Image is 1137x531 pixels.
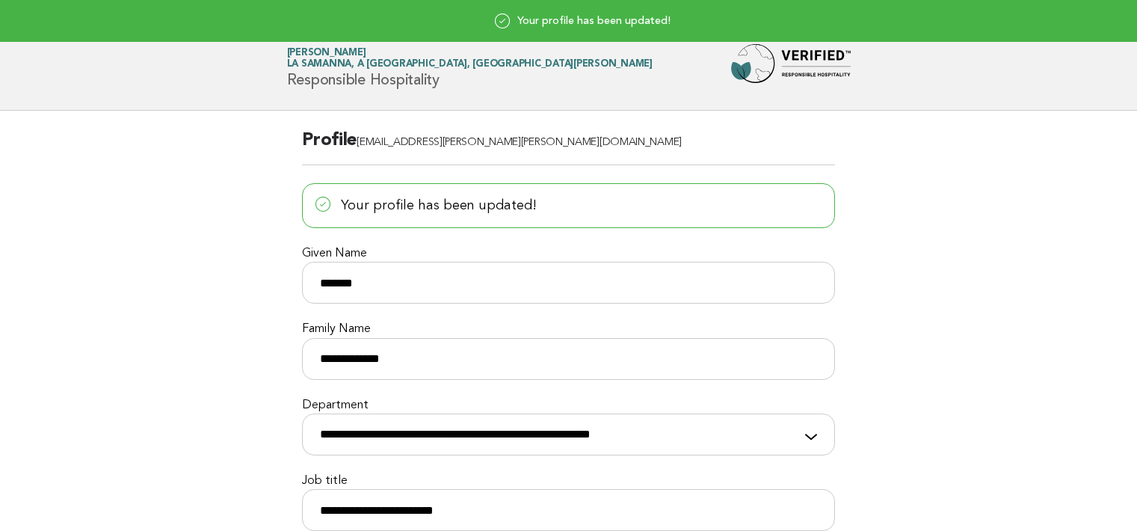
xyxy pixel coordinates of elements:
p: Your profile has been updated! [302,183,835,228]
span: La Samanna, A [GEOGRAPHIC_DATA], [GEOGRAPHIC_DATA][PERSON_NAME] [287,60,653,70]
label: Job title [302,473,835,489]
label: Department [302,398,835,414]
span: [EMAIL_ADDRESS][PERSON_NAME][PERSON_NAME][DOMAIN_NAME] [357,137,682,148]
h2: Profile [302,129,835,165]
h1: Responsible Hospitality [287,49,653,88]
label: Given Name [302,246,835,262]
label: Family Name [302,322,835,337]
a: [PERSON_NAME]La Samanna, A [GEOGRAPHIC_DATA], [GEOGRAPHIC_DATA][PERSON_NAME] [287,48,653,69]
img: Forbes Travel Guide [731,44,851,92]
